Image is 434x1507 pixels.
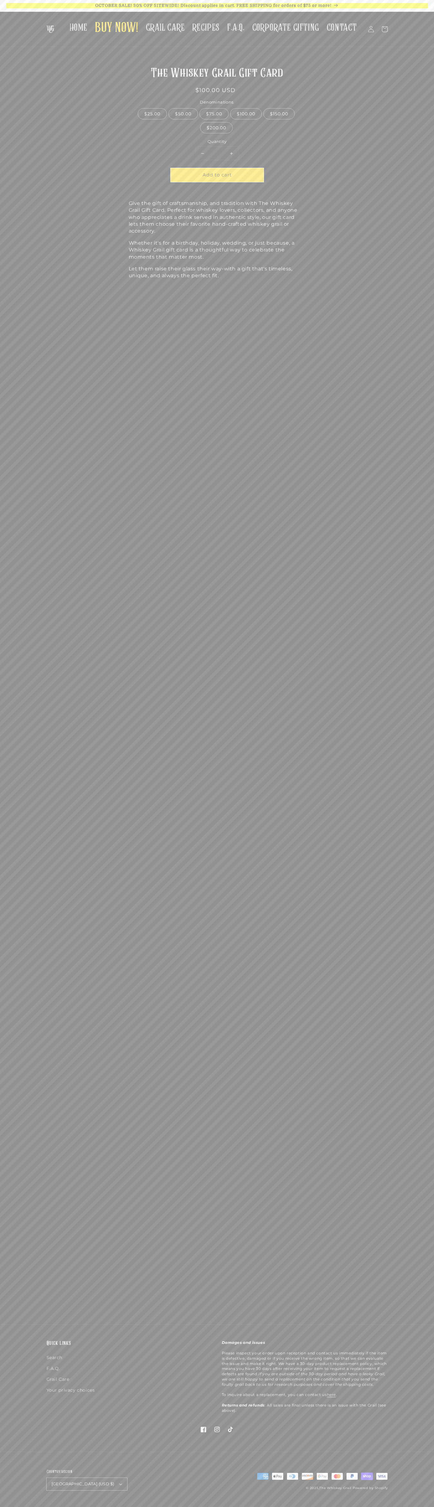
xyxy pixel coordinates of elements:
[222,1403,265,1407] strong: Returns and refunds
[353,1486,388,1490] a: Powered by Shopify
[47,25,54,33] img: The Whiskey Grail
[138,108,167,119] label: $25.00
[47,1354,63,1363] a: Search
[199,108,229,119] label: $75.00
[195,87,235,94] span: $100.00 USD
[47,1469,127,1475] h2: Country/region
[47,1340,213,1347] h2: Quick links
[252,22,319,34] span: CORPORATE GIFTING
[47,1478,127,1490] button: [GEOGRAPHIC_DATA] (USD $)
[47,1385,95,1396] a: Your privacy choices
[323,18,361,38] a: CONTACT
[223,18,248,38] a: F.A.Q.
[95,20,138,37] span: BUY NOW!
[203,172,232,178] span: Add to cart
[69,22,87,34] span: HOME
[146,22,185,34] span: GRAIL CARE
[230,108,262,119] label: $100.00
[91,16,142,41] a: BUY NOW!
[222,1340,388,1413] p: Please inspect your order upon reception and contact us immediately if the item is defective, dam...
[319,1486,351,1490] a: The Whiskey Grail
[263,108,295,119] label: $150.00
[222,1340,265,1345] strong: Damages and issues
[208,139,226,145] label: Quantity
[327,1392,336,1397] a: here
[171,168,264,182] button: Add to cart
[50,303,385,339] iframe: Product reviews widget
[129,65,306,82] h1: The Whiskey Grail Gift Card
[189,18,223,38] a: RECIPES
[200,122,233,133] label: $200.00
[200,99,234,105] legend: Denominations
[47,1363,60,1374] a: F.A.Q.
[227,22,245,34] span: F.A.Q.
[327,22,357,34] span: CONTACT
[168,108,198,119] label: $50.00
[47,1374,69,1385] a: Grail Care
[6,3,428,8] p: OCTOBER SALE! 30% OFF SITEWIDE! Discount applies in cart. FREE SHIPPING for orders of $75 or more!
[66,18,91,38] a: HOME
[192,22,220,34] span: RECIPES
[142,18,189,38] a: GRAIL CARE
[222,1371,386,1387] em: If you are outside of the 30-day period and have a leaky Grail, we are still happy to send a repl...
[248,18,323,38] a: CORPORATE GIFTING
[306,1486,351,1490] small: © 2025,
[129,265,306,279] p: Let them raise their glass their way-with a gift that's timeless, unique, and always the perfect ...
[129,240,306,260] p: Whether it's for a birthday, holiday, wedding, or just because, a Whiskey Grail gift card is a th...
[129,200,306,235] p: Give the gift of craftsmanship, and tradition with The Whiskey Grail Gift Card. Perfect for whisk...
